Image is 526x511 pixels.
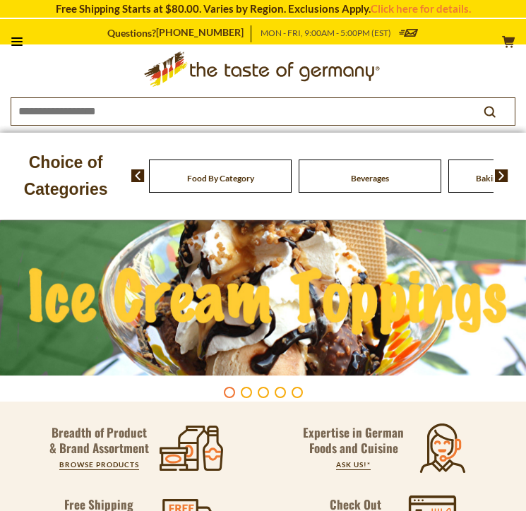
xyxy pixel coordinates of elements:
a: Click here for details. [371,2,471,15]
a: Beverages [351,173,389,184]
span: MON - FRI, 9:00AM - 5:00PM (EST) [261,28,391,38]
p: Expertise in German Foods and Cuisine [303,425,405,456]
img: next arrow [495,169,508,182]
a: Food By Category [187,173,254,184]
a: ASK US!* [336,460,371,469]
img: previous arrow [131,169,145,182]
p: Breadth of Product & Brand Assortment [48,425,150,456]
a: [PHONE_NUMBER] [156,26,244,39]
a: BROWSE PRODUCTS [59,460,139,469]
p: Questions? [107,25,251,42]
